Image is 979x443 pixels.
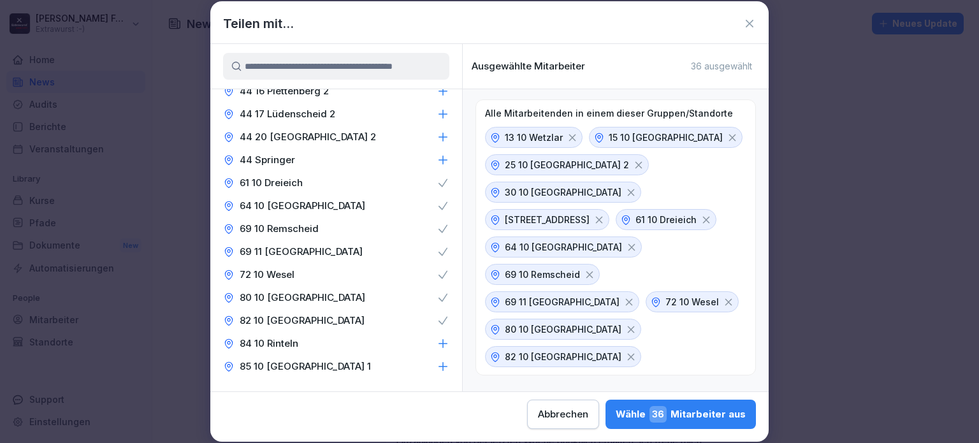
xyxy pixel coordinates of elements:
p: 69 11 [GEOGRAPHIC_DATA] [505,295,620,309]
p: 69 10 Remscheid [240,222,319,235]
p: 44 Springer [240,154,295,166]
p: 69 11 [GEOGRAPHIC_DATA] [240,245,363,258]
p: 69 10 Remscheid [505,268,580,281]
p: 44 16 Plettenberg 2 [240,85,329,98]
p: 15 10 [GEOGRAPHIC_DATA] [609,131,723,144]
p: 84 10 Rinteln [240,337,298,350]
p: 61 10 Dreieich [240,177,303,189]
p: 13 10 Wetzlar [505,131,563,144]
p: 85 10 [GEOGRAPHIC_DATA] 1 [240,360,371,373]
p: 44 20 [GEOGRAPHIC_DATA] 2 [240,131,376,143]
p: 44 17 Lüdenscheid 2 [240,108,335,120]
p: 64 10 [GEOGRAPHIC_DATA] [240,200,365,212]
button: Wähle36Mitarbeiter aus [606,400,756,429]
p: 72 10 Wesel [665,295,719,309]
div: Wähle Mitarbeiter aus [616,406,746,423]
p: Alle Mitarbeitenden in einem dieser Gruppen/Standorte [485,108,733,119]
p: Ausgewählte Mitarbeiter [472,61,585,72]
p: 25 10 [GEOGRAPHIC_DATA] 2 [505,158,629,171]
button: Abbrechen [527,400,599,429]
p: 61 10 Dreieich [635,213,697,226]
p: [STREET_ADDRESS] [505,213,590,226]
p: 80 10 [GEOGRAPHIC_DATA] [505,323,621,336]
p: 82 10 [GEOGRAPHIC_DATA] [505,350,621,363]
p: 36 ausgewählt [691,61,752,72]
p: 72 10 Wesel [240,268,294,281]
p: 64 10 [GEOGRAPHIC_DATA] [505,240,622,254]
p: 82 10 [GEOGRAPHIC_DATA] [240,314,365,327]
div: Abbrechen [538,407,588,421]
span: 36 [649,406,667,423]
p: 80 10 [GEOGRAPHIC_DATA] [240,291,365,304]
p: 85 13 Montabaur [240,383,316,396]
h1: Teilen mit... [223,14,294,33]
p: 30 10 [GEOGRAPHIC_DATA] [505,185,621,199]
